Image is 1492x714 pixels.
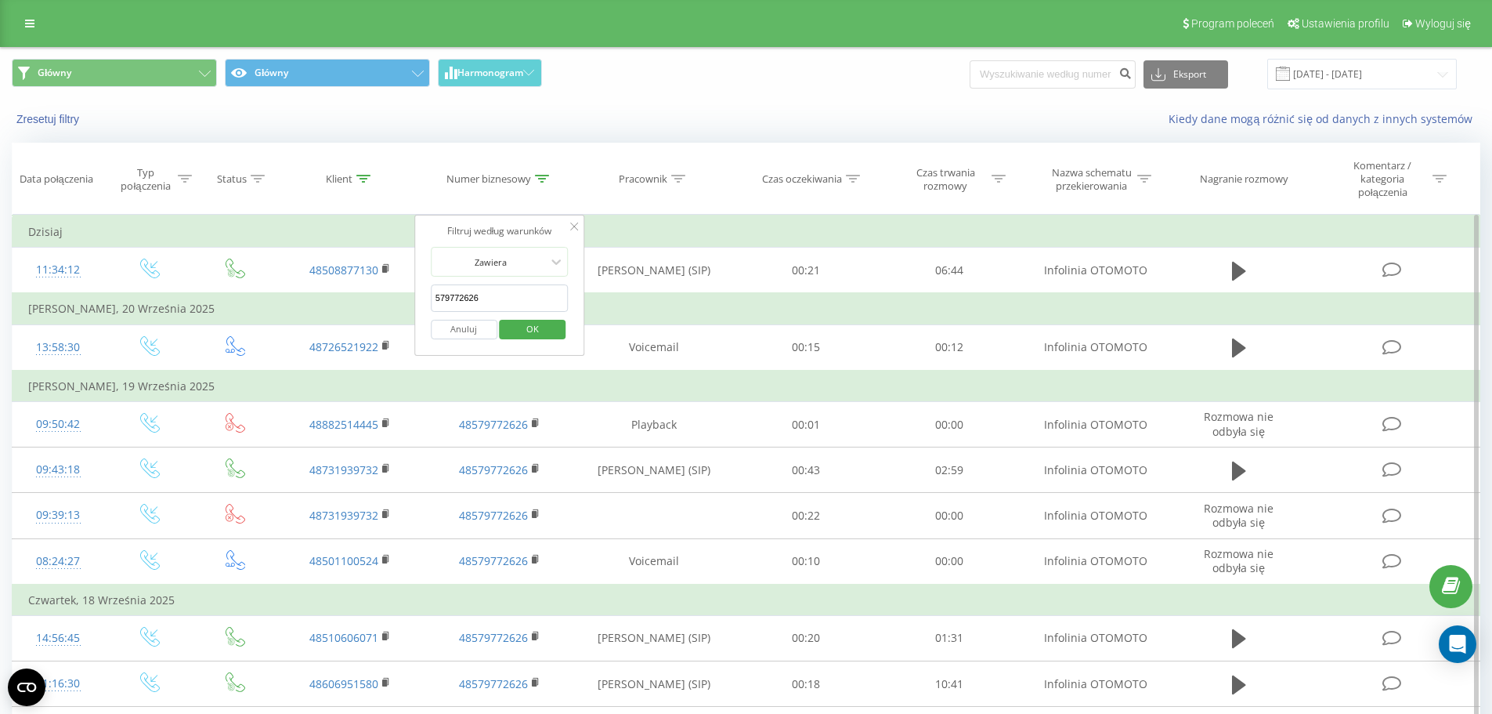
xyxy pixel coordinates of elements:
[1200,172,1288,186] div: Nagranie rozmowy
[28,669,89,699] div: 11:16:30
[735,448,878,493] td: 00:43
[970,60,1136,89] input: Wyszukiwanie według numeru
[1169,111,1480,126] a: Kiedy dane mogą różnić się od danych z innych systemów
[574,248,735,294] td: [PERSON_NAME] (SIP)
[878,615,1021,661] td: 01:31
[574,448,735,493] td: [PERSON_NAME] (SIP)
[12,59,217,87] button: Główny
[309,263,378,277] a: 48508877130
[309,417,378,432] a: 48882514445
[1021,615,1169,661] td: Infolinia OTOMOTO
[878,402,1021,448] td: 00:00
[459,462,528,477] a: 48579772626
[1049,166,1133,193] div: Nazwa schematu przekierowania
[28,255,89,285] div: 11:34:12
[225,59,430,87] button: Główny
[500,320,566,339] button: OK
[431,223,569,239] div: Filtruj według warunków
[878,448,1021,493] td: 02:59
[8,669,45,706] button: Open CMP widget
[1439,625,1476,663] div: Open Intercom Messenger
[309,339,378,354] a: 48726521922
[1415,17,1471,30] span: Wyloguj się
[574,538,735,585] td: Voicemail
[1021,448,1169,493] td: Infolinia OTOMOTO
[878,493,1021,538] td: 00:00
[309,508,378,523] a: 48731939732
[878,324,1021,371] td: 00:12
[735,324,878,371] td: 00:15
[459,508,528,523] a: 48579772626
[446,172,531,186] div: Numer biznesowy
[459,553,528,568] a: 48579772626
[28,500,89,531] div: 09:39:13
[574,661,735,707] td: [PERSON_NAME] (SIP)
[1204,501,1273,530] span: Rozmowa nie odbyła się
[735,615,878,661] td: 00:20
[735,661,878,707] td: 00:18
[762,172,842,186] div: Czas oczekiwania
[457,67,523,78] span: Harmonogram
[1191,17,1274,30] span: Program poleceń
[309,462,378,477] a: 48731939732
[1204,409,1273,438] span: Rozmowa nie odbyła się
[431,285,569,312] input: Wprowadź wartość
[217,172,247,186] div: Status
[735,402,878,448] td: 00:01
[28,409,89,440] div: 09:50:42
[878,538,1021,585] td: 00:00
[878,248,1021,294] td: 06:44
[1021,324,1169,371] td: Infolinia OTOMOTO
[619,172,667,186] div: Pracownik
[309,630,378,645] a: 48510606071
[574,324,735,371] td: Voicemail
[28,455,89,485] div: 09:43:18
[459,417,528,432] a: 48579772626
[511,317,555,341] span: OK
[431,320,497,339] button: Anuluj
[1337,159,1429,199] div: Komentarz / kategoria połączenia
[309,676,378,691] a: 48606951580
[326,172,352,186] div: Klient
[904,166,988,193] div: Czas trwania rozmowy
[28,623,89,654] div: 14:56:45
[735,493,878,538] td: 00:22
[878,661,1021,707] td: 10:41
[1021,493,1169,538] td: Infolinia OTOMOTO
[13,293,1480,324] td: [PERSON_NAME], 20 Września 2025
[1302,17,1389,30] span: Ustawienia profilu
[459,676,528,691] a: 48579772626
[735,538,878,585] td: 00:10
[574,615,735,661] td: [PERSON_NAME] (SIP)
[13,216,1480,248] td: Dzisiaj
[12,112,87,126] button: Zresetuj filtry
[20,172,93,186] div: Data połączenia
[1204,546,1273,575] span: Rozmowa nie odbyła się
[1021,661,1169,707] td: Infolinia OTOMOTO
[438,59,542,87] button: Harmonogram
[1021,402,1169,448] td: Infolinia OTOMOTO
[117,166,173,193] div: Typ połączenia
[574,402,735,448] td: Playback
[13,585,1480,616] td: Czwartek, 18 Września 2025
[13,371,1480,402] td: [PERSON_NAME], 19 Września 2025
[1021,538,1169,585] td: Infolinia OTOMOTO
[309,553,378,568] a: 48501100524
[38,67,71,79] span: Główny
[28,546,89,577] div: 08:24:27
[28,332,89,363] div: 13:58:30
[459,630,528,645] a: 48579772626
[1021,248,1169,294] td: Infolinia OTOMOTO
[735,248,878,294] td: 00:21
[1143,60,1228,89] button: Eksport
